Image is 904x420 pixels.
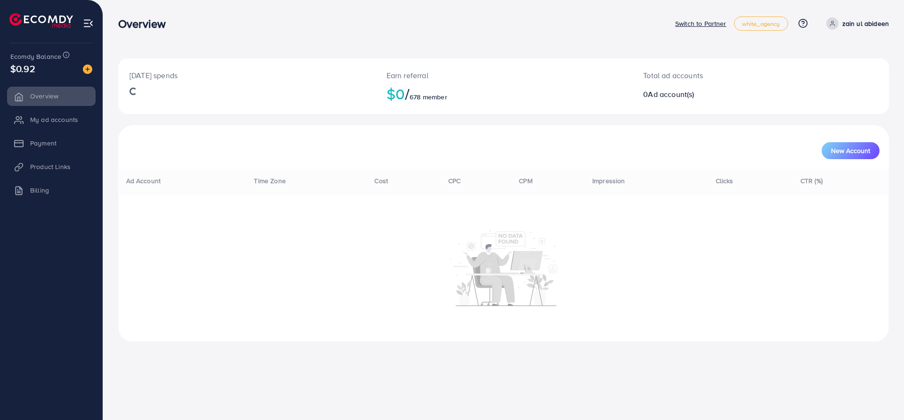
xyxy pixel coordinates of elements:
h3: Overview [118,17,173,31]
span: Ad account(s) [648,89,694,99]
span: white_agency [742,21,780,27]
span: New Account [831,147,870,154]
span: / [405,83,410,105]
button: New Account [822,142,880,159]
p: zain ul abideen [842,18,889,29]
span: Ecomdy Balance [10,52,61,61]
img: menu [83,18,94,29]
p: [DATE] spends [129,70,364,81]
img: logo [9,13,73,28]
a: zain ul abideen [823,17,889,30]
p: Total ad accounts [643,70,813,81]
a: white_agency [734,16,788,31]
span: $0.92 [10,62,35,75]
p: Earn referral [387,70,621,81]
p: Switch to Partner [675,18,726,29]
img: image [83,65,92,74]
h2: $0 [387,85,621,103]
span: 678 member [410,92,447,102]
h2: 0 [643,90,813,99]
